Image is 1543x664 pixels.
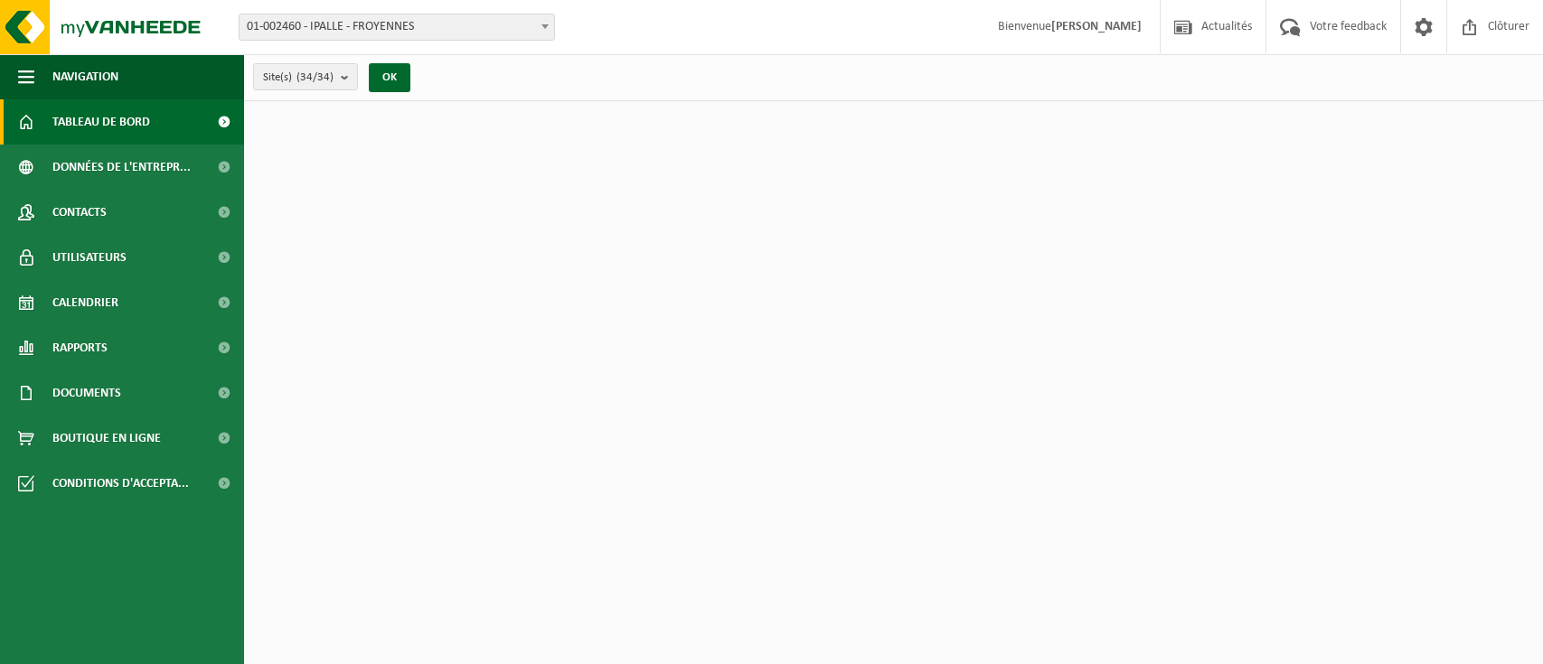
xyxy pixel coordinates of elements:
count: (34/34) [296,71,334,83]
span: Conditions d'accepta... [52,461,189,506]
span: Utilisateurs [52,235,127,280]
button: Site(s)(34/34) [253,63,358,90]
span: 01-002460 - IPALLE - FROYENNES [239,14,555,41]
span: Tableau de bord [52,99,150,145]
span: Documents [52,370,121,416]
span: Navigation [52,54,118,99]
span: 01-002460 - IPALLE - FROYENNES [240,14,554,40]
span: Calendrier [52,280,118,325]
button: OK [369,63,410,92]
span: Contacts [52,190,107,235]
strong: [PERSON_NAME] [1051,20,1142,33]
span: Site(s) [263,64,334,91]
span: Rapports [52,325,108,370]
span: Boutique en ligne [52,416,161,461]
span: Données de l'entrepr... [52,145,191,190]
